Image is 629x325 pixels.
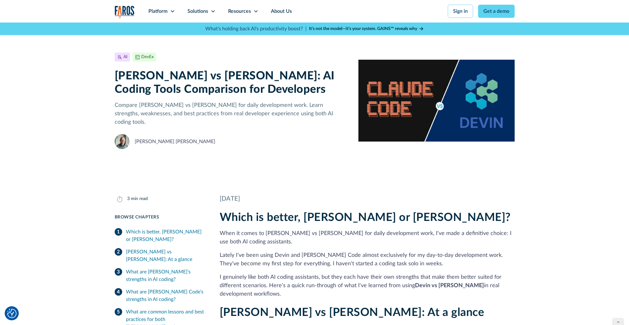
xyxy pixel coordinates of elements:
[131,196,148,202] div: min read
[220,273,515,298] p: I genuinely like both AI coding assistants, but they each have their own strengths that make them...
[115,286,205,306] a: What are [PERSON_NAME] Code’s strengths in AI coding?
[126,228,205,243] div: Which is better, [PERSON_NAME] or [PERSON_NAME]?
[123,54,127,60] div: AI
[7,309,17,318] img: Revisit consent button
[135,138,215,145] div: [PERSON_NAME] [PERSON_NAME]
[115,214,205,221] div: Browse Chapters
[309,27,417,31] strong: It’s not the model—it’s your system. GAINS™ reveals why
[115,134,130,149] img: Yandry Perez Clemente
[358,52,514,149] img: Claude Code logo vs. Devin AI logo
[115,69,349,96] h1: [PERSON_NAME] vs [PERSON_NAME]: AI Coding Tools Comparison for Developers
[115,6,135,18] a: home
[187,7,208,15] div: Solutions
[115,266,205,286] a: What are [PERSON_NAME]’s strengths in AI coding?
[415,283,484,288] strong: Devin vs [PERSON_NAME]
[228,7,251,15] div: Resources
[126,248,205,263] div: [PERSON_NAME] vs [PERSON_NAME]: At a glance
[309,26,424,32] a: It’s not the model—it’s your system. GAINS™ reveals why
[115,101,349,127] p: Compare [PERSON_NAME] vs [PERSON_NAME] for daily development work. Learn strengths, weaknesses, a...
[126,288,205,303] div: What are [PERSON_NAME] Code’s strengths in AI coding?
[127,196,130,202] div: 3
[478,5,515,18] a: Get a demo
[220,194,515,203] div: [DATE]
[220,229,515,246] p: When it comes to [PERSON_NAME] vs [PERSON_NAME] for daily development work, I've made a definitiv...
[220,306,515,319] h2: [PERSON_NAME] vs [PERSON_NAME]: At a glance
[148,7,167,15] div: Platform
[115,246,205,266] a: [PERSON_NAME] vs [PERSON_NAME]: At a glance
[448,5,473,18] a: Sign in
[220,211,515,224] h2: Which is better, [PERSON_NAME] or [PERSON_NAME]?
[220,251,515,268] p: Lately I've been using Devin and [PERSON_NAME] Code almost exclusively for my day-to-day developm...
[141,54,154,60] div: DevEx
[115,226,205,246] a: Which is better, [PERSON_NAME] or [PERSON_NAME]?
[126,268,205,283] div: What are [PERSON_NAME]’s strengths in AI coding?
[7,309,17,318] button: Cookie Settings
[205,25,307,32] p: What's holding back AI's productivity boost? |
[115,6,135,18] img: Logo of the analytics and reporting company Faros.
